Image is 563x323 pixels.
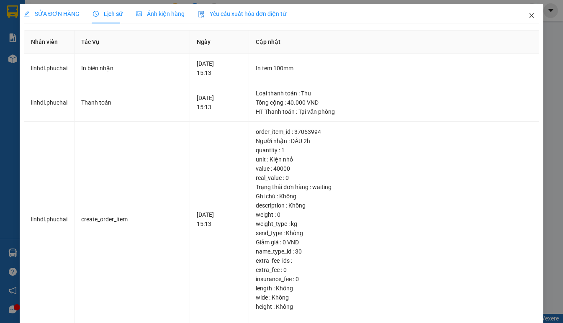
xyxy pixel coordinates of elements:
[198,11,205,18] img: icon
[24,122,75,317] td: linhdl.phuchai
[256,265,532,274] div: extra_fee : 0
[24,11,30,17] span: edit
[256,164,532,173] div: value : 40000
[75,31,190,54] th: Tác Vụ
[198,10,286,17] span: Yêu cầu xuất hóa đơn điện tử
[256,201,532,210] div: description : Không
[24,83,75,122] td: linhdl.phuchai
[256,182,532,192] div: Trạng thái đơn hàng : waiting
[256,284,532,293] div: length : Không
[256,210,532,219] div: weight : 0
[256,127,532,136] div: order_item_id : 37053994
[256,146,532,155] div: quantity : 1
[256,155,532,164] div: unit : Kiện nhỏ
[197,59,242,77] div: [DATE] 15:13
[81,98,183,107] div: Thanh toán
[190,31,249,54] th: Ngày
[256,247,532,256] div: name_type_id : 30
[24,54,75,83] td: linhdl.phuchai
[93,10,123,17] span: Lịch sử
[93,11,99,17] span: clock-circle
[256,293,532,302] div: wide : Không
[528,12,535,19] span: close
[256,173,532,182] div: real_value : 0
[81,64,183,73] div: In biên nhận
[256,302,532,311] div: height : Không
[256,107,532,116] div: HT Thanh toán : Tại văn phòng
[256,274,532,284] div: insurance_fee : 0
[256,64,532,73] div: In tem 100mm
[136,11,142,17] span: picture
[197,93,242,112] div: [DATE] 15:13
[256,228,532,238] div: send_type : Không
[256,192,532,201] div: Ghi chú : Không
[256,136,532,146] div: Người nhận : DÂU 2h
[256,89,532,98] div: Loại thanh toán : Thu
[256,219,532,228] div: weight_type : kg
[256,256,532,265] div: extra_fee_ids :
[24,10,80,17] span: SỬA ĐƠN HÀNG
[197,210,242,228] div: [DATE] 15:13
[249,31,539,54] th: Cập nhật
[136,10,185,17] span: Ảnh kiện hàng
[520,4,543,28] button: Close
[256,98,532,107] div: Tổng cộng : 40.000 VND
[24,31,75,54] th: Nhân viên
[256,238,532,247] div: Giảm giá : 0 VND
[81,215,183,224] div: create_order_item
